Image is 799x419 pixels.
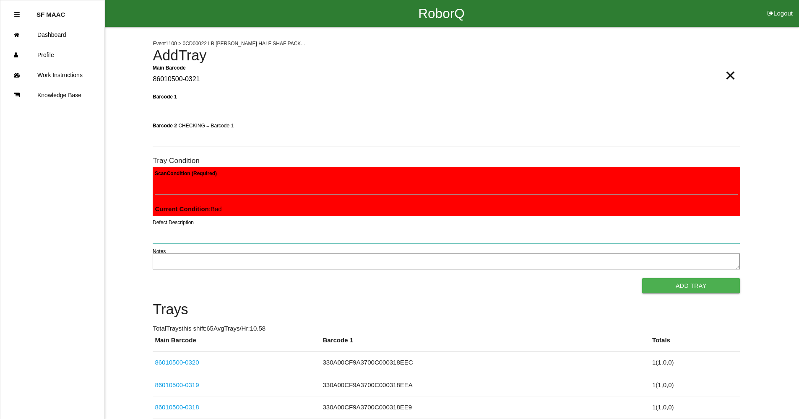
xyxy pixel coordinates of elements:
[650,352,740,374] td: 1 ( 1 , 0 , 0 )
[36,5,65,18] p: SF MAAC
[0,85,104,105] a: Knowledge Base
[650,336,740,352] th: Totals
[155,205,208,212] b: Current Condition
[650,396,740,419] td: 1 ( 1 , 0 , 0 )
[320,374,650,396] td: 330A00CF9A3700C000318EEA
[0,25,104,45] a: Dashboard
[155,381,199,388] a: 86010500-0319
[0,45,104,65] a: Profile
[14,5,20,25] div: Close
[153,219,194,226] label: Defect Description
[155,205,221,212] span: : Bad
[153,122,177,128] b: Barcode 2
[153,157,740,165] h6: Tray Condition
[320,336,650,352] th: Barcode 1
[153,70,740,89] input: Required
[155,403,199,411] a: 86010500-0318
[153,41,305,47] span: Event 1100 > 0CD00022 LB [PERSON_NAME] HALF SHAF PACK...
[153,65,186,70] b: Main Barcode
[155,359,199,366] a: 86010500-0320
[320,396,650,419] td: 330A00CF9A3700C000318EE9
[153,48,740,64] h4: Add Tray
[320,352,650,374] td: 330A00CF9A3700C000318EEC
[642,278,740,293] button: Add Tray
[155,171,217,176] b: Scan Condition (Required)
[153,336,320,352] th: Main Barcode
[0,65,104,85] a: Work Instructions
[725,59,736,75] span: Clear Input
[179,122,234,128] span: CHECKING = Barcode 1
[650,374,740,396] td: 1 ( 1 , 0 , 0 )
[153,324,740,334] p: Total Trays this shift: 65 Avg Trays /Hr: 10.58
[153,248,166,255] label: Notes
[153,302,740,318] h4: Trays
[153,93,177,99] b: Barcode 1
